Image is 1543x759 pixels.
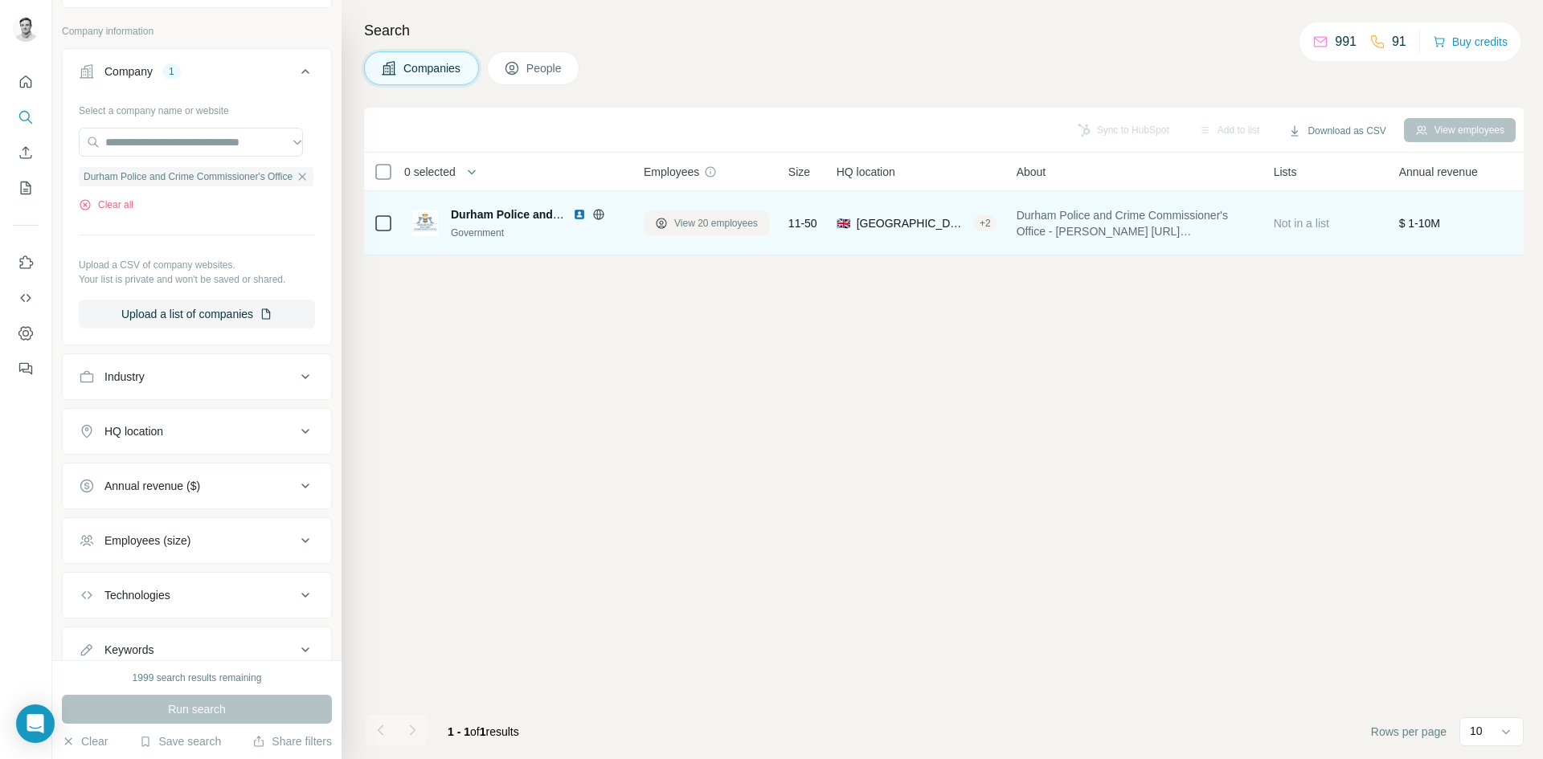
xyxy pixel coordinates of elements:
[13,284,39,312] button: Use Surfe API
[644,211,769,235] button: View 20 employees
[1470,723,1483,739] p: 10
[364,19,1524,42] h4: Search
[788,164,810,180] span: Size
[451,208,713,221] span: Durham Police and Crime Commissioner's Office
[1274,164,1297,180] span: Lists
[13,16,39,42] img: Avatar
[788,215,817,231] span: 11-50
[79,272,315,287] p: Your list is private and won't be saved or shared.
[252,733,332,749] button: Share filters
[62,24,332,39] p: Company information
[63,52,331,97] button: Company1
[104,642,153,658] div: Keywords
[79,258,315,272] p: Upload a CSV of company websites.
[79,300,315,328] button: Upload a list of companies
[1017,207,1254,239] span: Durham Police and Crime Commissioner's Office - [PERSON_NAME] [URL][DOMAIN_NAME]
[1274,217,1329,230] span: Not in a list
[13,138,39,167] button: Enrich CSV
[1371,724,1447,740] span: Rows per page
[84,169,293,184] span: Durham Police and Crime Commissioner's Office
[573,208,586,221] img: LinkedIn logo
[448,725,470,738] span: 1 - 1
[13,248,39,277] button: Use Surfe on LinkedIn
[104,478,200,494] div: Annual revenue ($)
[526,60,563,76] span: People
[104,533,190,549] div: Employees (size)
[1399,217,1440,230] span: $ 1-10M
[13,173,39,202] button: My lists
[162,64,181,79] div: 1
[674,216,758,231] span: View 20 employees
[404,164,456,180] span: 0 selected
[451,226,624,240] div: Government
[63,630,331,669] button: Keywords
[13,354,39,383] button: Feedback
[644,164,699,180] span: Employees
[1399,164,1478,180] span: Annual revenue
[480,725,486,738] span: 1
[139,733,221,749] button: Save search
[13,67,39,96] button: Quick start
[13,319,39,348] button: Dashboard
[79,198,133,212] button: Clear all
[63,521,331,560] button: Employees (size)
[104,369,145,385] div: Industry
[837,164,895,180] span: HQ location
[63,357,331,396] button: Industry
[403,60,462,76] span: Companies
[448,725,519,738] span: results
[857,215,967,231] span: [GEOGRAPHIC_DATA], [GEOGRAPHIC_DATA], [GEOGRAPHIC_DATA]
[63,467,331,505] button: Annual revenue ($)
[104,423,163,439] div: HQ location
[13,103,39,132] button: Search
[104,63,153,80] div: Company
[412,210,438,236] img: Logo of Durham Police and Crime Commissioner's Office
[470,725,480,738] span: of
[837,215,850,231] span: 🇬🇧
[1433,31,1508,53] button: Buy credits
[63,576,331,614] button: Technologies
[104,587,170,603] div: Technologies
[1277,119,1397,143] button: Download as CSV
[133,671,262,685] div: 1999 search results remaining
[63,412,331,451] button: HQ location
[16,704,55,743] div: Open Intercom Messenger
[79,97,315,118] div: Select a company name or website
[973,216,997,231] div: + 2
[1335,32,1357,51] p: 991
[1017,164,1046,180] span: About
[62,733,108,749] button: Clear
[1392,32,1406,51] p: 91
